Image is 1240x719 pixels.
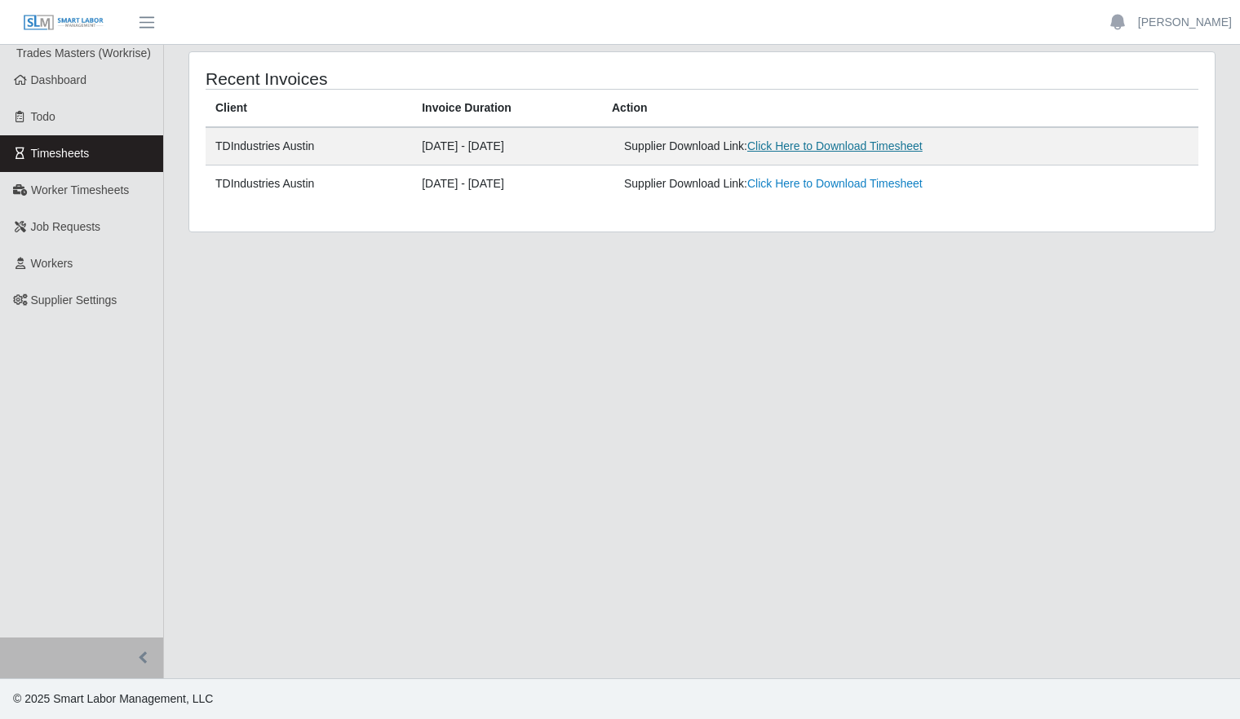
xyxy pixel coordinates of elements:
th: Action [602,90,1198,128]
a: [PERSON_NAME] [1138,14,1232,31]
span: © 2025 Smart Labor Management, LLC [13,692,213,705]
a: Click Here to Download Timesheet [747,177,923,190]
span: Timesheets [31,147,90,160]
span: Worker Timesheets [31,183,129,196]
div: Supplier Download Link: [624,175,984,192]
td: [DATE] - [DATE] [412,127,602,165]
span: Job Requests [31,220,101,233]
td: [DATE] - [DATE] [412,165,602,203]
img: SLM Logo [23,14,104,32]
span: Todo [31,110,55,123]
div: Supplier Download Link: [624,138,984,155]
th: Invoice Duration [412,90,602,128]
h4: Recent Invoices [206,68,605,89]
span: Trades Masters (Workrise) [16,46,151,60]
span: Workers [31,257,73,270]
th: Client [206,90,412,128]
span: Supplier Settings [31,293,117,307]
td: TDIndustries Austin [206,127,412,165]
a: Click Here to Download Timesheet [747,139,923,152]
td: TDIndustries Austin [206,165,412,203]
span: Dashboard [31,73,87,86]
